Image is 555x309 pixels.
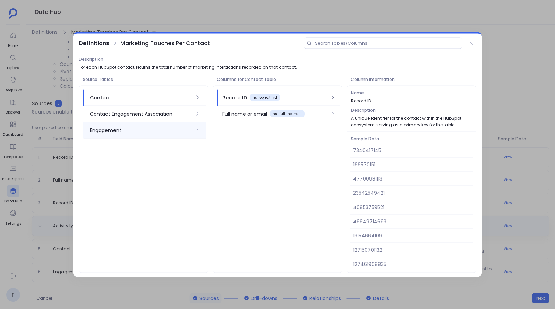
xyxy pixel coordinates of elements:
div: Sample Data [347,135,476,142]
div: 13154664109 [350,229,473,243]
div: Column Information [347,73,476,86]
div: 7340417145 [350,143,473,158]
div: Definitions [79,39,109,48]
div: Engagement [90,126,192,134]
div: 127150701132 [350,243,473,257]
p: A unique identifier for the contact within the HubSpot ecosystem, serving as a primary key for th... [351,115,472,128]
div: Contact Engagement Association [90,110,192,118]
div: Contact [90,94,192,101]
div: hs_object_id [250,94,280,101]
p: For each HubSpot contact, returns the total number of marketing interactions recorded on that con... [79,64,476,70]
div: Record ID [222,94,247,101]
div: 47700981113 [350,172,473,186]
input: Search Tables/Columns [315,41,459,46]
div: hs_full_name_or_email [270,110,305,117]
div: 46649714693 [350,215,473,229]
div: 166570151 [350,158,473,172]
div: Full name or email [222,110,267,118]
div: 127461908835 [350,257,473,272]
div: Source Tables [79,73,208,86]
button: Marketing Touches Per Contact [120,39,210,48]
div: Name [351,90,472,96]
div: Record ID [351,98,472,104]
div: 23542549421 [350,186,473,200]
div: Description [79,56,476,62]
div: 40853759521 [350,200,473,215]
div: Columns for Contact Table [213,73,342,86]
div: Description [351,107,472,114]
